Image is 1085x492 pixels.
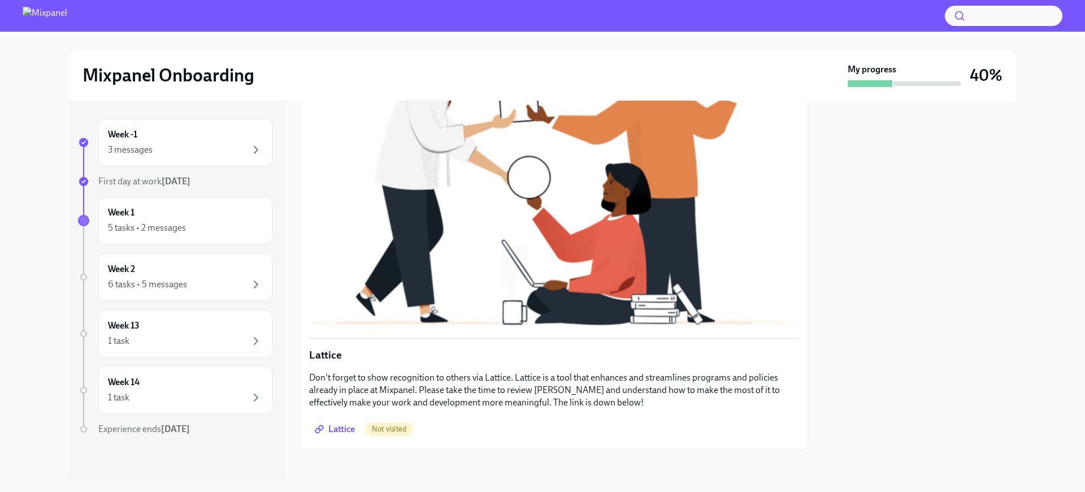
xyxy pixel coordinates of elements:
a: Week 141 task [78,366,272,414]
div: 3 messages [108,144,153,156]
div: 6 tasks • 5 messages [108,278,187,291]
h2: Mixpanel Onboarding [83,64,254,87]
a: Lattice [309,418,363,441]
a: Week 15 tasks • 2 messages [78,197,272,244]
span: Experience ends [98,424,190,434]
strong: My progress [848,63,896,76]
div: 1 task [108,391,129,404]
strong: [DATE] [162,176,190,187]
span: First day at work [98,176,190,187]
p: Don't forget to show recognition to others via Lattice. Lattice is a tool that enhances and strea... [309,372,798,409]
h6: Week 1 [108,206,134,219]
a: Week -13 messages [78,119,272,166]
h6: Week -1 [108,128,137,141]
h3: 40% [970,65,1002,85]
h6: Week 13 [108,320,140,332]
div: 5 tasks • 2 messages [108,222,186,234]
button: Zoom image [309,10,798,329]
strong: [DATE] [161,424,190,434]
p: Lattice [309,348,798,362]
a: Week 131 task [78,310,272,357]
img: Mixpanel [23,7,67,25]
a: Week 26 tasks • 5 messages [78,253,272,301]
span: Lattice [317,424,355,435]
span: Not visited [365,425,413,433]
a: First day at work[DATE] [78,175,272,188]
h6: Week 14 [108,376,140,389]
div: 1 task [108,335,129,347]
h6: Week 2 [108,263,135,275]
